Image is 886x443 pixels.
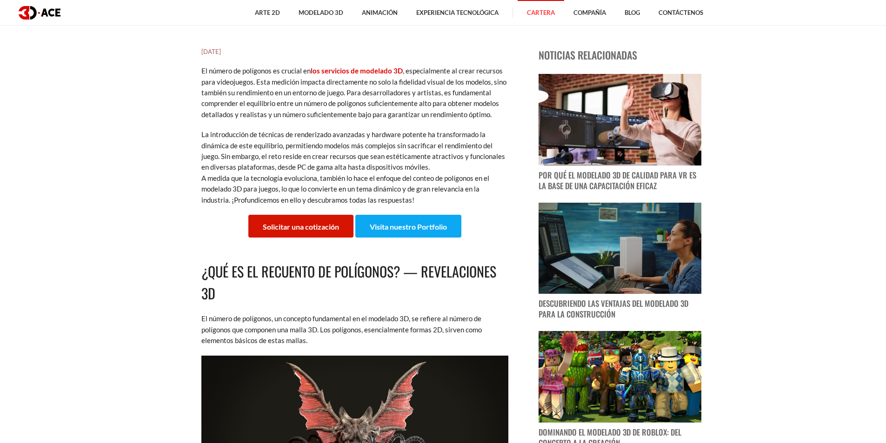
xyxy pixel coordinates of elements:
[539,74,701,165] img: imagen de publicación de blog
[362,9,398,16] font: Animación
[355,215,461,238] a: Visita nuestro Portfolio
[201,314,482,344] font: El número de polígonos, un concepto fundamental en el modelado 3D, se refiere al número de polígo...
[539,47,637,62] font: Noticias relacionadas
[299,9,343,16] font: Modelado 3D
[201,48,221,55] font: [DATE]
[659,9,703,16] font: Contáctenos
[201,130,505,171] font: La introducción de técnicas de renderizado avanzadas y hardware potente ha transformado la dinámi...
[539,331,701,423] img: imagen de publicación de blog
[311,66,403,75] a: los servicios de modelado 3D
[201,66,311,75] font: El número de polígonos es crucial en
[263,222,339,231] font: Solicitar una cotización
[527,9,555,16] font: Cartera
[248,215,353,238] a: Solicitar una cotización
[416,9,499,16] font: Experiencia tecnológica
[539,74,701,192] a: imagen de publicación de blog Por qué el modelado 3D de calidad para VR es la base de una capacit...
[573,9,606,16] font: Compañía
[19,6,60,20] img: logotipo oscuro
[201,261,496,304] font: ¿Qué es el recuento de polígonos? — Revelaciones 3D
[370,222,447,231] font: Visita nuestro Portfolio
[255,9,280,16] font: Arte 2D
[539,298,688,320] font: Descubriendo las ventajas del modelado 3D para la construcción
[201,174,489,204] font: A medida que la tecnología evoluciona, también lo hace el enfoque del conteo de polígonos en el m...
[539,169,696,192] font: Por qué el modelado 3D de calidad para VR es la base de una capacitación eficaz
[201,66,506,119] font: , especialmente al crear recursos para videojuegos. Esta medición impacta directamente no solo la...
[539,203,701,320] a: imagen de publicación de blog Descubriendo las ventajas del modelado 3D para la construcción
[539,203,701,294] img: imagen de publicación de blog
[625,9,640,16] font: Blog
